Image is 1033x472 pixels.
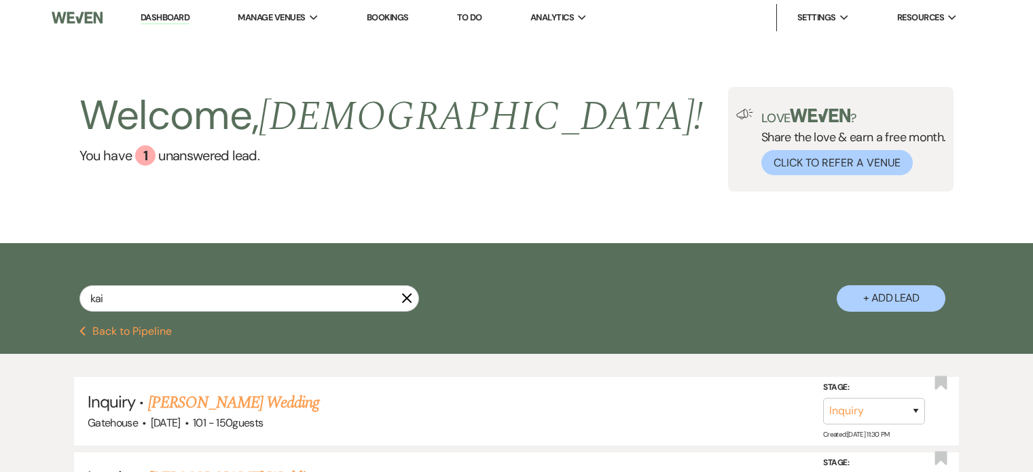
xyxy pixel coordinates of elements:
span: Manage Venues [238,11,305,24]
a: To Do [457,12,482,23]
span: Analytics [530,11,574,24]
button: + Add Lead [837,285,945,312]
button: Click to Refer a Venue [761,150,913,175]
span: Settings [797,11,836,24]
a: You have 1 unanswered lead. [79,145,704,166]
a: [PERSON_NAME] Wedding [148,391,320,415]
span: 101 - 150 guests [193,416,263,430]
div: 1 [135,145,156,166]
span: Inquiry [88,391,135,412]
a: Dashboard [141,12,189,24]
p: Love ? [761,109,946,124]
span: Gatehouse [88,416,138,430]
input: Search by name, event date, email address or phone number [79,285,419,312]
img: loud-speaker-illustration.svg [736,109,753,120]
span: [DEMOGRAPHIC_DATA] ! [259,86,703,148]
span: Created: [DATE] 11:30 PM [823,430,889,439]
h2: Welcome, [79,87,704,145]
label: Stage: [823,456,925,471]
label: Stage: [823,380,925,395]
span: [DATE] [151,416,181,430]
div: Share the love & earn a free month. [753,109,946,175]
button: Back to Pipeline [79,326,173,337]
img: weven-logo-green.svg [790,109,850,122]
img: Weven Logo [52,3,103,32]
a: Bookings [367,12,409,23]
span: Resources [897,11,944,24]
